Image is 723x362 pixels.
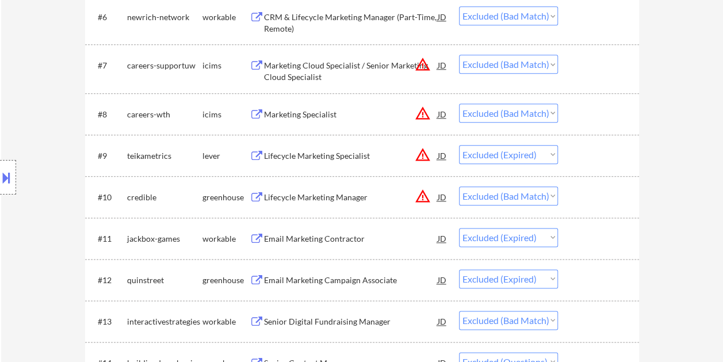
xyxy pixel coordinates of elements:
div: lever [202,150,250,162]
div: JD [437,55,448,75]
div: newrich-network [127,12,202,23]
div: JD [437,228,448,249]
div: JD [437,104,448,124]
div: JD [437,6,448,27]
div: JD [437,311,448,331]
div: JD [437,269,448,290]
button: warning_amber [415,147,431,163]
button: warning_amber [415,105,431,121]
div: workable [202,316,250,327]
div: JD [437,145,448,166]
div: #7 [98,60,118,71]
div: Email Marketing Contractor [264,233,438,245]
div: Marketing Specialist [264,109,438,120]
div: interactivestrategies [127,316,202,327]
div: Senior Digital Fundraising Manager [264,316,438,327]
div: CRM & Lifecycle Marketing Manager (Part-Time, Remote) [264,12,438,34]
div: Lifecycle Marketing Specialist [264,150,438,162]
div: workable [202,12,250,23]
div: greenhouse [202,192,250,203]
div: Email Marketing Campaign Associate [264,275,438,286]
div: Marketing Cloud Specialist / Senior Marketing Cloud Specialist [264,60,438,82]
div: greenhouse [202,275,250,286]
div: icims [202,109,250,120]
button: warning_amber [415,56,431,73]
div: Lifecycle Marketing Manager [264,192,438,203]
div: icims [202,60,250,71]
div: careers-supportuw [127,60,202,71]
button: warning_amber [415,188,431,204]
div: JD [437,186,448,207]
div: workable [202,233,250,245]
div: #13 [98,316,118,327]
div: #6 [98,12,118,23]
